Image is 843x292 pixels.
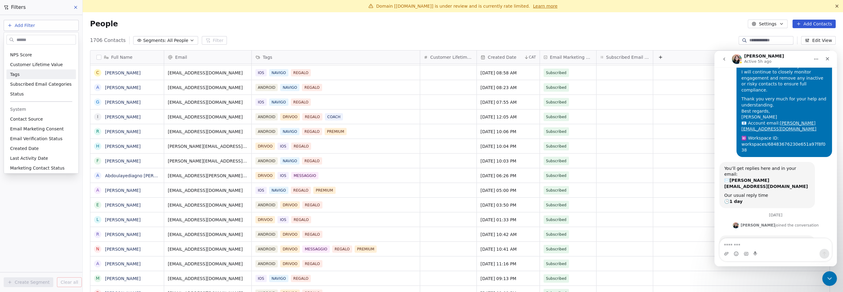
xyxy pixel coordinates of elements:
span: Subscribed Email Categories [10,81,72,87]
button: Upload attachment [9,200,14,205]
span: Email Verification Status [10,136,62,142]
div: Mrinal says… [5,185,118,241]
span: Created Date [10,145,39,152]
span: System [10,106,26,112]
span: Last Activity Date [10,155,48,161]
button: Gif picker [29,200,34,205]
button: Emoji picker [19,200,24,205]
div: Hi, [5,185,100,228]
span: Address [10,42,27,48]
span: Marketing Contact Status [10,165,65,171]
span: Tags [10,71,20,77]
span: Contact Source [10,116,43,122]
textarea: Message… [5,188,117,198]
span: Status [10,91,24,97]
iframe: Intercom live chat [714,51,837,266]
span: Email Marketing Consent [10,126,64,132]
span: NPS Score [10,52,32,58]
span: Customer Lifetime Value [10,62,63,68]
button: Send a message… [105,198,115,208]
iframe: Intercom live chat [822,271,837,286]
button: Start recording [39,200,44,205]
